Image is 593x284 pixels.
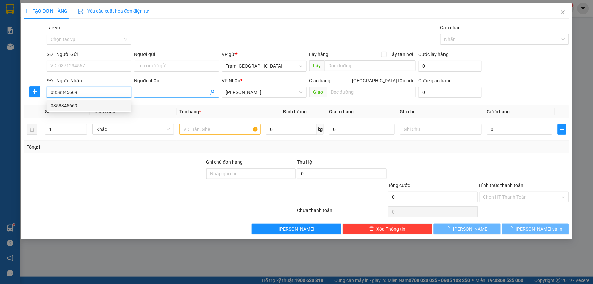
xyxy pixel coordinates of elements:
[29,86,40,97] button: plus
[558,127,566,132] span: plus
[27,143,229,151] div: Tổng: 1
[47,51,131,58] div: SĐT Người Gửi
[369,226,374,232] span: delete
[30,89,40,94] span: plus
[418,61,482,72] input: Cước lấy hàng
[317,124,324,135] span: kg
[516,225,563,233] span: [PERSON_NAME] và In
[283,109,307,114] span: Định lượng
[453,225,489,233] span: [PERSON_NAME]
[309,60,325,71] span: Lấy
[96,124,170,134] span: Khác
[24,8,67,14] span: TẠO ĐƠN HÀNG
[558,124,566,135] button: plus
[434,224,501,234] button: [PERSON_NAME]
[47,25,60,30] label: Tác vụ
[47,77,131,84] div: SĐT Người Nhận
[502,224,569,234] button: [PERSON_NAME] và In
[46,28,89,36] li: VP [PERSON_NAME]
[327,87,416,97] input: Dọc đường
[78,8,149,14] span: Yêu cầu xuất hóa đơn điện tử
[46,37,87,57] b: T1 [PERSON_NAME], P Phú Thuỷ
[3,28,46,50] li: VP Trạm [GEOGRAPHIC_DATA]
[206,159,243,165] label: Ghi chú đơn hàng
[309,78,331,83] span: Giao hàng
[418,78,452,83] label: Cước giao hàng
[418,87,482,98] input: Cước giao hàng
[252,224,341,234] button: [PERSON_NAME]
[134,51,219,58] div: Người gửi
[78,9,83,14] img: icon
[222,78,241,83] span: VP Nhận
[179,109,201,114] span: Tên hàng
[309,52,329,57] span: Lấy hàng
[349,77,416,84] span: [GEOGRAPHIC_DATA] tận nơi
[479,183,524,188] label: Hình thức thanh toán
[560,10,566,15] span: close
[487,109,510,114] span: Cước hàng
[388,183,410,188] span: Tổng cước
[3,3,27,27] img: logo.jpg
[387,51,416,58] span: Lấy tận nơi
[509,226,516,231] span: loading
[377,225,406,233] span: Xóa Thông tin
[47,100,131,111] div: 0358345669
[397,105,484,118] th: Ghi chú
[24,9,29,13] span: plus
[45,109,50,114] span: SL
[554,3,572,22] button: Close
[325,60,416,71] input: Dọc đường
[440,25,461,30] label: Gán nhãn
[206,168,296,179] input: Ghi chú đơn hàng
[329,124,395,135] input: 0
[222,51,307,58] div: VP gửi
[446,226,453,231] span: loading
[51,102,127,109] div: 0358345669
[296,207,387,219] div: Chưa thanh toán
[3,3,97,16] li: Trung Nga
[134,77,219,84] div: Người nhận
[329,109,354,114] span: Giá trị hàng
[279,225,314,233] span: [PERSON_NAME]
[309,87,327,97] span: Giao
[400,124,482,135] input: Ghi Chú
[418,52,449,57] label: Cước lấy hàng
[46,37,51,42] span: environment
[210,90,215,95] span: user-add
[343,224,432,234] button: deleteXóa Thông tin
[27,124,37,135] button: delete
[179,124,261,135] input: VD: Bàn, Ghế
[226,61,303,71] span: Trạm Sài Gòn
[297,159,312,165] span: Thu Hộ
[226,87,303,97] span: Phan Thiết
